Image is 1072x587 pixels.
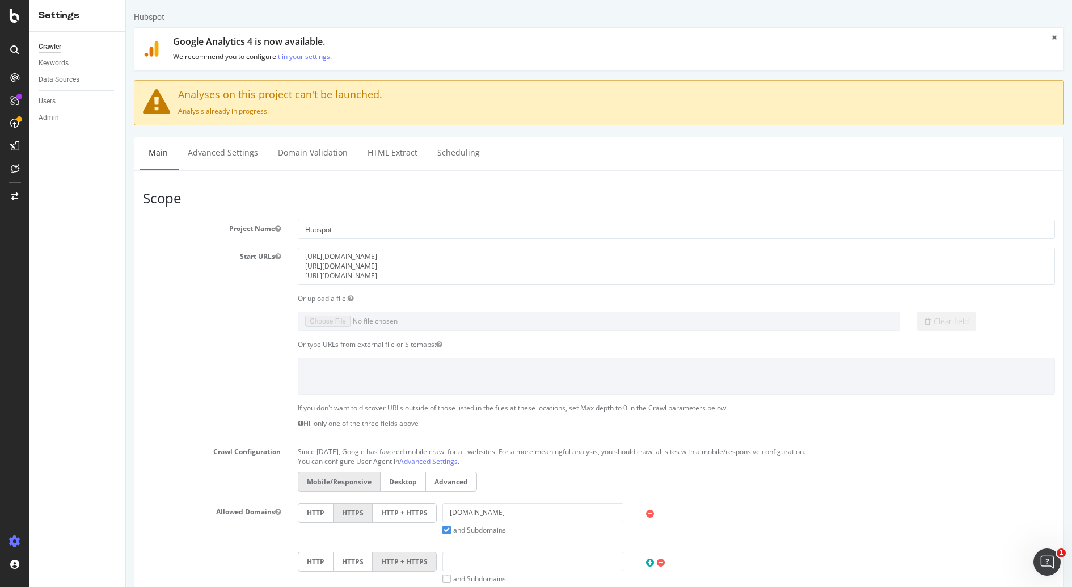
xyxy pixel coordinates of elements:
a: Keywords [39,57,117,69]
a: Admin [39,112,117,124]
a: Data Sources [39,74,117,86]
label: HTTP + HTTPS [247,552,311,572]
a: Scheduling [303,137,362,169]
p: Analysis already in progress. [17,106,929,116]
h3: Scope [17,191,929,206]
div: Hubspot [8,11,39,23]
a: Domain Validation [144,137,230,169]
label: HTTPS [207,552,247,572]
a: it in your settings [150,52,204,61]
label: and Subdomains [316,525,380,535]
div: Settings [39,9,116,22]
img: ga4.9118ffdc1441.svg [18,41,33,57]
span: 1 [1057,548,1066,557]
label: HTTP + HTTPS [247,503,311,523]
label: Mobile/Responsive [172,472,254,492]
p: If you don't want to discover URLs outside of those listed in the files at these locations, set M... [172,403,929,413]
a: HTML Extract [233,137,300,169]
label: Start URLs [9,248,163,261]
label: HTTP [172,552,207,572]
div: Crawler [39,41,61,53]
h4: Analyses on this project can't be launched. [17,89,929,100]
label: HTTP [172,503,207,523]
div: Admin [39,112,59,124]
h1: Google Analytics 4 is now available. [47,37,912,47]
label: Allowed Domains [9,503,163,517]
div: Data Sources [39,74,79,86]
p: Since [DATE], Google has favored mobile crawl for all websites. For a more meaningful analysis, y... [172,443,929,456]
button: Start URLs [149,251,155,261]
button: Allowed Domains [149,507,155,517]
a: Advanced Settings [53,137,141,169]
div: Or upload a file: [163,293,938,303]
label: HTTPS [207,503,247,523]
textarea: [URL][DOMAIN_NAME] [URL][DOMAIN_NAME] [URL][DOMAIN_NAME] [172,248,929,284]
a: Main [14,137,50,169]
label: Project Name [9,220,163,233]
label: Advanced [300,472,351,492]
label: and Subdomains [316,574,380,584]
label: Desktop [254,472,300,492]
button: Project Name [149,224,155,233]
div: Users [39,95,56,107]
a: Users [39,95,117,107]
p: Fill only one of the three fields above [172,418,929,428]
p: You can configure User Agent in . [172,456,929,466]
label: Crawl Configuration [9,443,163,456]
div: Keywords [39,57,69,69]
iframe: Intercom live chat [1033,548,1061,576]
p: We recommend you to configure . [47,52,912,61]
div: Or type URLs from external file or Sitemaps: [163,339,938,349]
a: Crawler [39,41,117,53]
a: Advanced Settings [273,456,332,466]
